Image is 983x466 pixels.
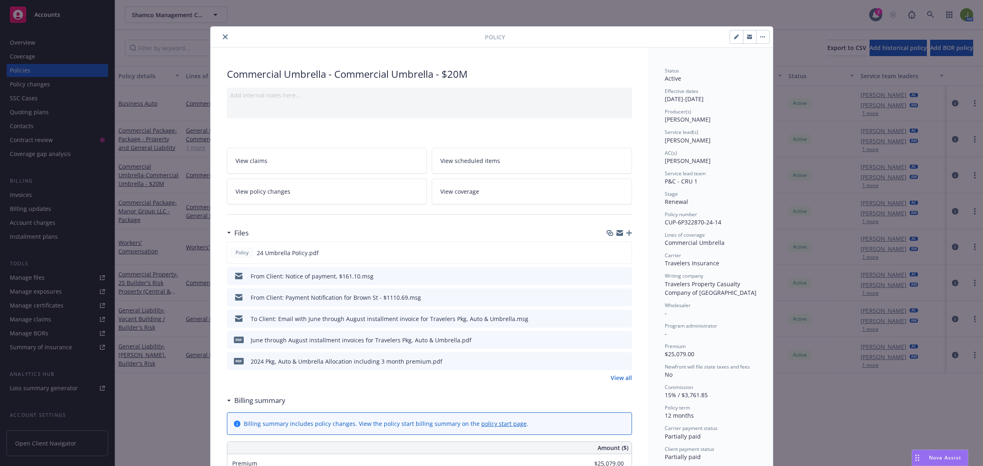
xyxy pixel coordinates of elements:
[665,149,677,156] span: AC(s)
[665,198,688,206] span: Renewal
[912,450,968,466] button: Nova Assist
[665,432,701,440] span: Partially paid
[608,357,615,366] button: download file
[608,314,615,323] button: download file
[912,450,922,466] div: Drag to move
[227,67,632,81] div: Commercial Umbrella - Commercial Umbrella - $20M
[244,419,528,428] div: Billing summary includes policy changes. View the policy start billing summary on the .
[251,293,421,302] div: From Client: Payment Notification for Brown St - $1110.69.msg
[227,228,249,238] div: Files
[665,425,718,432] span: Carrier payment status
[432,148,632,174] a: View scheduled items
[608,249,614,257] button: download file
[665,67,679,74] span: Status
[665,350,694,358] span: $25,079.00
[665,129,698,136] span: Service lead(s)
[251,272,374,281] div: From Client: Notice of payment, $161.10.msg
[665,446,714,452] span: Client payment status
[251,336,471,344] div: June through August installment invoices for Travelers Pkg, Auto & Umbrella.pdf
[665,391,708,399] span: 15% / $3,761.85
[665,280,757,296] span: Travelers Property Casualty Company of [GEOGRAPHIC_DATA]
[665,363,750,370] span: Newfront will file state taxes and fees
[608,336,615,344] button: download file
[665,239,725,247] span: Commercial Umbrella
[440,187,479,196] span: View coverage
[665,157,711,165] span: [PERSON_NAME]
[665,108,691,115] span: Producer(s)
[621,249,628,257] button: preview file
[621,314,629,323] button: preview file
[236,187,290,196] span: View policy changes
[234,337,244,343] span: pdf
[251,357,442,366] div: 2024 Pkg, Auto & Umbrella Allocation including 3 month premium.pdf
[236,156,267,165] span: View claims
[251,314,528,323] div: To Client: Email with June through August installment invoice for Travelers Pkg, Auto & Umbrella.msg
[440,156,500,165] span: View scheduled items
[234,395,285,406] h3: Billing summary
[665,177,698,185] span: P&C - CRU 1
[665,343,686,350] span: Premium
[220,32,230,42] button: close
[621,336,629,344] button: preview file
[234,358,244,364] span: pdf
[257,249,319,257] span: 24 Umbrella Policy.pdf
[665,218,721,226] span: CUP-6P322870-24-14
[665,75,681,82] span: Active
[665,330,667,337] span: -
[234,249,250,256] span: Policy
[665,88,698,95] span: Effective dates
[665,309,667,317] span: -
[621,272,629,281] button: preview file
[665,302,691,309] span: Wholesaler
[227,148,427,174] a: View claims
[665,371,673,378] span: No
[227,395,285,406] div: Billing summary
[665,88,757,103] div: [DATE] - [DATE]
[665,404,690,411] span: Policy term
[665,453,701,461] span: Partially paid
[432,179,632,204] a: View coverage
[621,357,629,366] button: preview file
[665,322,717,329] span: Program administrator
[665,272,703,279] span: Writing company
[608,272,615,281] button: download file
[485,33,505,41] span: Policy
[611,373,632,382] a: View all
[665,259,719,267] span: Travelers Insurance
[665,170,706,177] span: Service lead team
[227,179,427,204] a: View policy changes
[608,293,615,302] button: download file
[665,231,705,238] span: Lines of coverage
[665,115,711,123] span: [PERSON_NAME]
[234,228,249,238] h3: Files
[929,454,961,461] span: Nova Assist
[598,443,628,452] span: Amount ($)
[230,91,629,100] div: Add internal notes here...
[621,293,629,302] button: preview file
[665,136,711,144] span: [PERSON_NAME]
[665,384,693,391] span: Commission
[665,211,697,218] span: Policy number
[665,252,681,259] span: Carrier
[481,420,527,428] a: policy start page
[665,190,678,197] span: Stage
[665,412,694,419] span: 12 months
